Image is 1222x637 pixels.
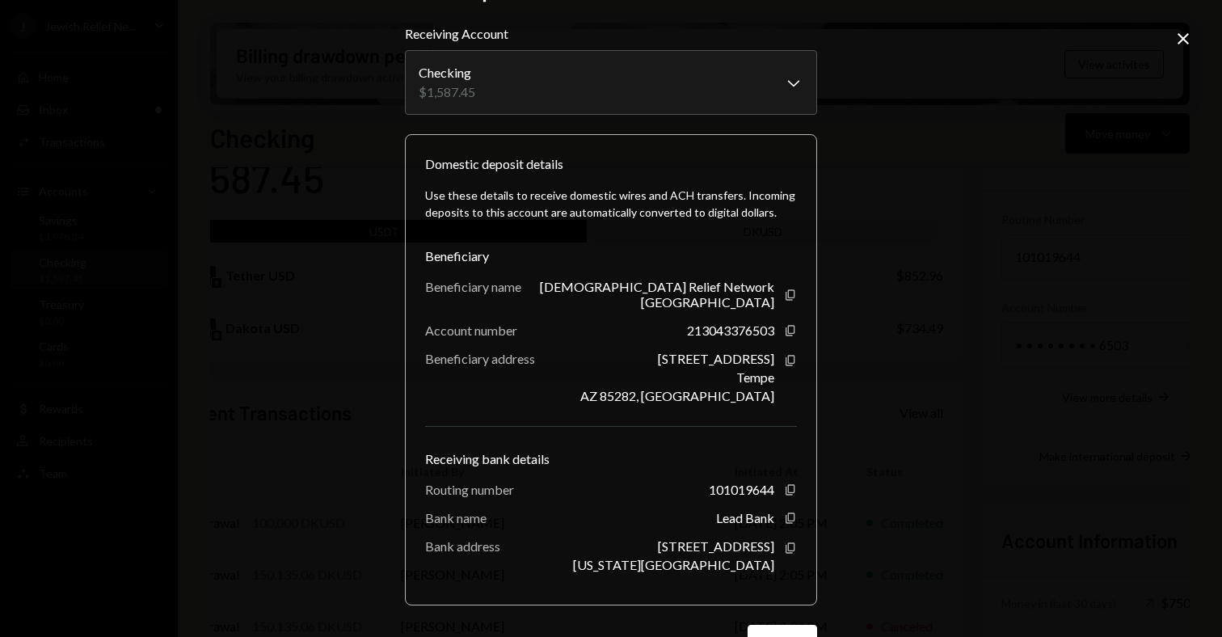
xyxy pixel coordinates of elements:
[425,538,500,554] div: Bank address
[687,323,774,338] div: 213043376503
[425,323,517,338] div: Account number
[425,351,535,366] div: Beneficiary address
[405,50,817,115] button: Receiving Account
[425,154,563,174] div: Domestic deposit details
[425,482,514,497] div: Routing number
[425,279,521,294] div: Beneficiary name
[425,247,797,266] div: Beneficiary
[573,557,774,572] div: [US_STATE][GEOGRAPHIC_DATA]
[425,510,487,525] div: Bank name
[658,351,774,366] div: [STREET_ADDRESS]
[521,279,774,310] div: [DEMOGRAPHIC_DATA] Relief Network [GEOGRAPHIC_DATA]
[425,449,797,469] div: Receiving bank details
[716,510,774,525] div: Lead Bank
[736,369,774,385] div: Tempe
[425,187,797,221] div: Use these details to receive domestic wires and ACH transfers. Incoming deposits to this account ...
[658,538,774,554] div: [STREET_ADDRESS]
[709,482,774,497] div: 101019644
[580,388,774,403] div: AZ 85282, [GEOGRAPHIC_DATA]
[405,24,817,44] label: Receiving Account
